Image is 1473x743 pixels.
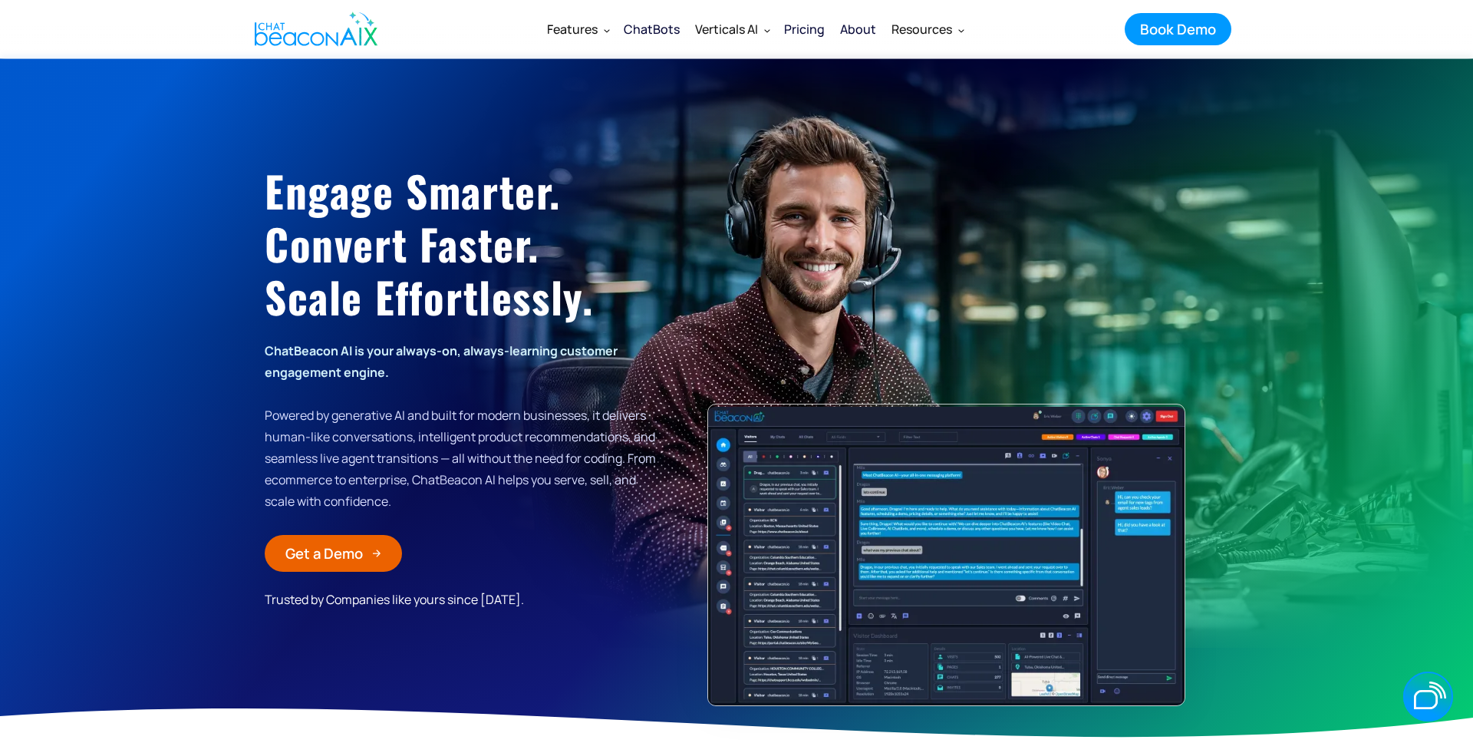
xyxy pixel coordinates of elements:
a: Get a Demo [265,535,402,572]
div: Verticals AI [695,18,758,40]
img: Dropdown [958,27,964,33]
div: About [840,18,876,40]
img: Arrow [372,549,381,558]
a: ChatBots [616,9,687,49]
img: Dropdown [604,27,610,33]
div: Resources [891,18,952,40]
div: ChatBots [624,18,680,40]
div: Features [547,18,598,40]
p: Powered by generative AI and built for modern businesses, it delivers human-like conversations, i... [265,340,661,512]
div: Trusted by Companies like yours since [DATE]. [265,587,549,612]
strong: Engage Smarter. Convert Faster. Scale Effortlessly. [265,159,593,328]
div: Get a Demo [285,543,363,563]
a: Book Demo [1125,13,1231,45]
img: Dropdown [764,27,770,33]
a: home [242,2,386,56]
div: Verticals AI [687,11,776,48]
div: Pricing [784,18,825,40]
a: About [832,9,884,49]
div: Book Demo [1140,19,1216,39]
div: Resources [884,11,970,48]
div: Features [539,11,616,48]
a: Pricing [776,9,832,49]
strong: ChatBeacon AI is your always-on, always-learning customer engagement engine. [265,342,618,381]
